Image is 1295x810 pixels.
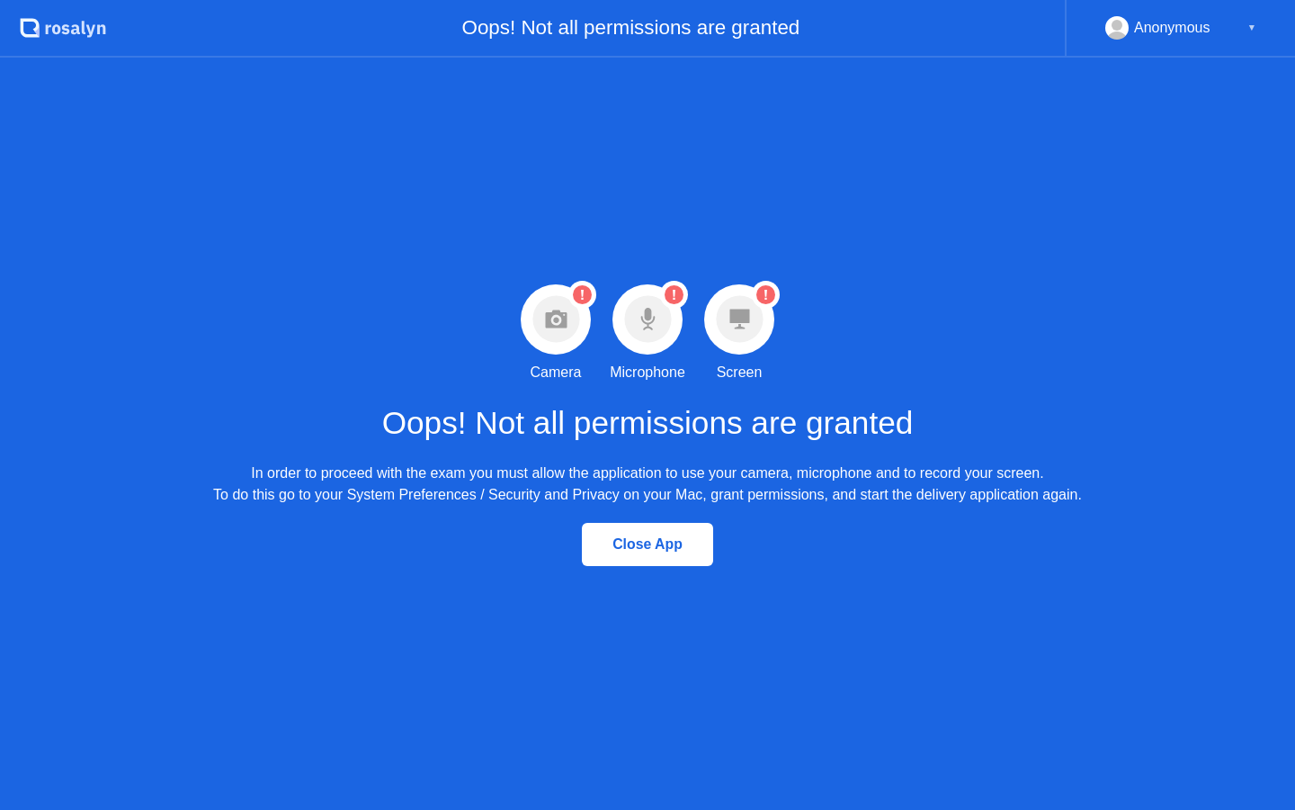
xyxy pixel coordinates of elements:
div: ▼ [1247,16,1256,40]
h1: Oops! Not all permissions are granted [382,400,914,447]
div: Close App [587,536,708,553]
div: In order to proceed with the exam you must allow the application to use your camera, microphone a... [213,463,1082,506]
button: Close App [582,523,713,566]
div: Camera [531,362,582,383]
div: Screen [717,362,763,383]
div: Anonymous [1134,16,1210,40]
div: Microphone [610,362,685,383]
